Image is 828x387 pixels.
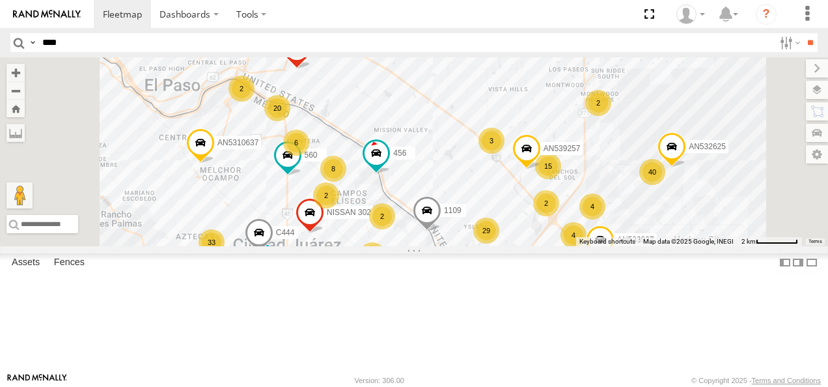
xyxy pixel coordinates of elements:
span: Map data ©2025 Google, INEGI [643,238,734,245]
div: 15 [535,153,561,179]
button: Keyboard shortcuts [579,237,635,246]
div: 2 [369,203,395,229]
button: Zoom out [7,81,25,100]
button: Zoom Home [7,100,25,117]
div: 33 [199,229,225,255]
div: 4 [579,193,605,220]
label: Fences [48,253,91,272]
button: Map Scale: 2 km per 61 pixels [738,237,802,246]
div: 2 [313,182,339,208]
a: Terms and Conditions [752,377,821,384]
span: 560 [305,150,318,160]
span: AN532625 [689,143,726,152]
div: 29 [473,218,499,244]
div: Version: 306.00 [355,377,404,384]
div: 6 [283,130,309,156]
span: AN539257 [544,144,581,153]
label: Dock Summary Table to the Right [792,253,805,272]
span: AN533937 [617,236,654,245]
div: 3 [359,242,385,268]
label: Measure [7,124,25,142]
span: 456 [393,149,406,158]
span: AN5310637 [217,138,258,147]
span: 1109 [444,207,462,216]
div: 3 [478,128,504,154]
label: Assets [5,253,46,272]
button: Zoom in [7,64,25,81]
label: Dock Summary Table to the Left [779,253,792,272]
div: 20 [264,95,290,121]
button: Drag Pegman onto the map to open Street View [7,182,33,208]
label: Map Settings [806,145,828,164]
div: 2 [228,76,255,102]
span: 2 km [741,238,756,245]
div: Omar Miranda [672,5,710,24]
label: Hide Summary Table [805,253,818,272]
div: 40 [639,159,665,185]
div: 4 [560,222,586,248]
div: © Copyright 2025 - [691,377,821,384]
span: C444 [276,228,295,237]
label: Search Query [27,33,38,52]
a: Terms [808,239,822,244]
span: NISSAN 302 [327,208,371,217]
div: 8 [320,156,346,182]
label: Search Filter Options [775,33,803,52]
a: Visit our Website [7,374,67,387]
div: 2 [585,90,611,116]
div: 2 [533,190,559,216]
i: ? [756,4,777,25]
img: rand-logo.svg [13,10,81,19]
